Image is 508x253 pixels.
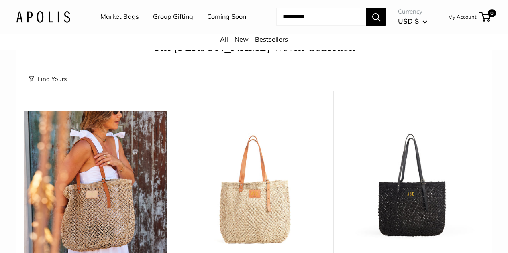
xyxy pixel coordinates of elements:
[480,12,490,22] a: 0
[398,6,427,17] span: Currency
[341,111,484,253] img: Mercado Woven in Black | Estimated Ship: Oct. 19th
[448,12,477,22] a: My Account
[153,11,193,23] a: Group Gifting
[207,11,246,23] a: Coming Soon
[100,11,139,23] a: Market Bags
[255,35,288,43] a: Bestsellers
[183,111,325,253] img: Mercado Woven in Natural | Estimated Ship: Oct. 19th
[366,8,386,26] button: Search
[276,8,366,26] input: Search...
[183,111,325,253] a: Mercado Woven in Natural | Estimated Ship: Oct. 19thMercado Woven in Natural | Estimated Ship: Oc...
[488,9,496,17] span: 0
[16,11,70,22] img: Apolis
[398,15,427,28] button: USD $
[341,111,484,253] a: Mercado Woven in Black | Estimated Ship: Oct. 19thMercado Woven in Black | Estimated Ship: Oct. 19th
[220,35,228,43] a: All
[235,35,249,43] a: New
[398,17,419,25] span: USD $
[29,73,67,85] button: Find Yours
